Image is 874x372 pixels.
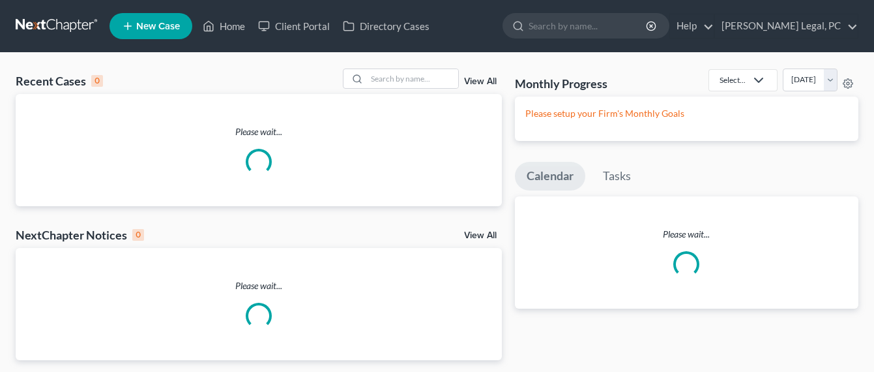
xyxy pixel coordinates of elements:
[515,228,858,241] p: Please wait...
[16,279,502,292] p: Please wait...
[515,76,607,91] h3: Monthly Progress
[464,231,497,240] a: View All
[252,14,336,38] a: Client Portal
[16,227,144,243] div: NextChapter Notices
[336,14,436,38] a: Directory Cases
[670,14,714,38] a: Help
[464,77,497,86] a: View All
[591,162,643,191] a: Tasks
[91,75,103,87] div: 0
[515,162,585,191] a: Calendar
[525,107,848,120] p: Please setup your Firm's Monthly Goals
[367,69,458,88] input: Search by name...
[529,14,648,38] input: Search by name...
[16,125,502,138] p: Please wait...
[132,229,144,241] div: 0
[715,14,858,38] a: [PERSON_NAME] Legal, PC
[136,22,180,31] span: New Case
[16,73,103,89] div: Recent Cases
[196,14,252,38] a: Home
[720,74,746,85] div: Select...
